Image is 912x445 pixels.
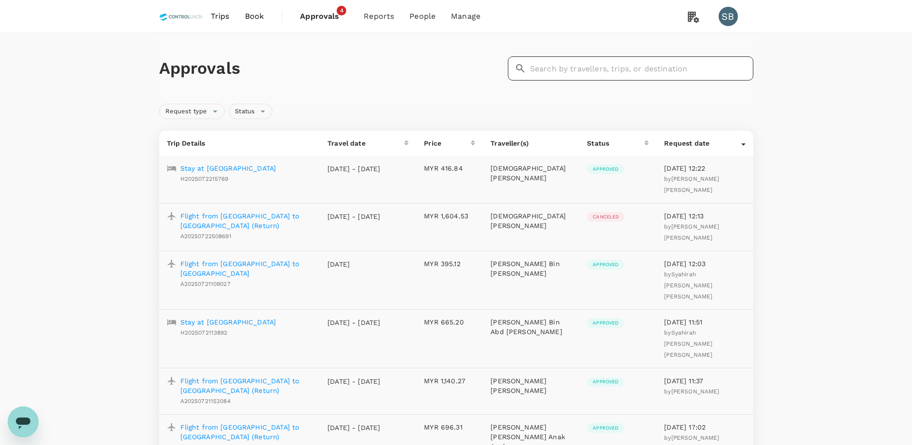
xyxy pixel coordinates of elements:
p: [DATE] - [DATE] [327,164,381,174]
span: Status [229,107,260,116]
p: [DATE] 11:37 [664,376,745,386]
a: Stay at [GEOGRAPHIC_DATA] [180,163,276,173]
a: Flight from [GEOGRAPHIC_DATA] to [GEOGRAPHIC_DATA] (Return) [180,211,313,230]
span: Syahirah [PERSON_NAME] [PERSON_NAME] [664,271,712,300]
p: MYR 696.31 [424,422,475,432]
a: Flight from [GEOGRAPHIC_DATA] to [GEOGRAPHIC_DATA] (Return) [180,422,313,442]
span: Book [245,11,264,22]
div: Request type [159,104,225,119]
span: by [664,223,719,241]
span: Syahirah [PERSON_NAME] [PERSON_NAME] [664,329,712,358]
span: Approved [587,378,624,385]
span: 4 [337,6,346,15]
span: Approvals [300,11,348,22]
span: A20250722508691 [180,233,231,240]
span: Approved [587,261,624,268]
span: H2025072215769 [180,175,229,182]
span: Request type [160,107,213,116]
p: [DATE] 12:22 [664,163,745,173]
div: SB [719,7,738,26]
span: Approved [587,320,624,326]
span: Reports [364,11,394,22]
span: A20250721109027 [180,281,231,287]
p: MYR 1,604.53 [424,211,475,221]
p: [DEMOGRAPHIC_DATA][PERSON_NAME] [490,211,572,230]
span: [PERSON_NAME] [671,434,720,441]
span: by [664,388,719,395]
a: Stay at [GEOGRAPHIC_DATA] [180,317,276,327]
div: Travel date [327,138,404,148]
input: Search by travellers, trips, or destination [530,56,753,81]
iframe: Button to launch messaging window [8,406,39,437]
a: Flight from [GEOGRAPHIC_DATA] to [GEOGRAPHIC_DATA] [180,259,313,278]
div: Status [229,104,272,119]
a: Flight from [GEOGRAPHIC_DATA] to [GEOGRAPHIC_DATA] (Return) [180,376,313,395]
span: Canceled [587,214,625,220]
span: Manage [451,11,480,22]
div: Status [587,138,644,148]
p: [DEMOGRAPHIC_DATA][PERSON_NAME] [490,163,572,183]
p: [DATE] 11:51 [664,317,745,327]
span: [PERSON_NAME] [PERSON_NAME] [664,175,719,193]
div: Price [424,138,471,148]
p: [PERSON_NAME] Bin Abd [PERSON_NAME] [490,317,572,337]
img: Control Union Malaysia Sdn. Bhd. [159,6,203,27]
p: MYR 395.12 [424,259,475,269]
span: A20250721152084 [180,398,231,405]
p: Traveller(s) [490,138,572,148]
div: Request date [664,138,741,148]
span: [PERSON_NAME] [671,388,720,395]
p: [DATE] 17:02 [664,422,745,432]
p: MYR 1,140.27 [424,376,475,386]
span: Trips [211,11,230,22]
p: [DATE] 12:13 [664,211,745,221]
span: People [409,11,436,22]
p: [PERSON_NAME] [PERSON_NAME] [490,376,572,395]
p: [DATE] - [DATE] [327,377,381,386]
span: H2025072113892 [180,329,228,336]
p: MYR 416.84 [424,163,475,173]
span: by [664,434,719,441]
p: [DATE] 12:03 [664,259,745,269]
p: MYR 665.20 [424,317,475,327]
span: Approved [587,166,624,173]
p: [DATE] - [DATE] [327,212,381,221]
h1: Approvals [159,58,504,79]
span: by [664,329,712,358]
p: [PERSON_NAME] Bin [PERSON_NAME] [490,259,572,278]
span: by [664,271,712,300]
p: [DATE] - [DATE] [327,318,381,327]
p: [DATE] - [DATE] [327,423,381,432]
span: Approved [587,425,624,432]
p: [DATE] [327,259,381,269]
span: [PERSON_NAME] [PERSON_NAME] [664,223,719,241]
p: Trip Details [167,138,313,148]
span: by [664,175,719,193]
